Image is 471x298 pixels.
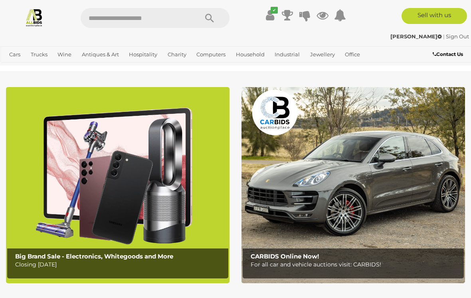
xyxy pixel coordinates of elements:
[390,33,442,40] strong: [PERSON_NAME]
[342,48,363,61] a: Office
[443,33,445,40] span: |
[193,48,229,61] a: Computers
[15,252,173,260] b: Big Brand Sale - Electronics, Whitegoods and More
[390,33,443,40] a: [PERSON_NAME]
[402,8,467,24] a: Sell with us
[33,61,96,74] a: [GEOGRAPHIC_DATA]
[241,87,465,283] a: CARBIDS Online Now! CARBIDS Online Now! For all car and vehicle auctions visit: CARBIDS!
[6,61,29,74] a: Sports
[433,51,463,57] b: Contact Us
[28,48,51,61] a: Trucks
[6,87,230,283] img: Big Brand Sale - Electronics, Whitegoods and More
[126,48,160,61] a: Hospitality
[446,33,469,40] a: Sign Out
[307,48,338,61] a: Jewellery
[79,48,122,61] a: Antiques & Art
[251,260,460,270] p: For all car and vehicle auctions visit: CARBIDS!
[264,8,276,22] a: ✔
[25,8,44,27] img: Allbids.com.au
[190,8,230,28] button: Search
[233,48,268,61] a: Household
[241,87,465,283] img: CARBIDS Online Now!
[251,252,319,260] b: CARBIDS Online Now!
[6,87,230,283] a: Big Brand Sale - Electronics, Whitegoods and More Big Brand Sale - Electronics, Whitegoods and Mo...
[271,7,278,14] i: ✔
[164,48,190,61] a: Charity
[6,48,24,61] a: Cars
[15,260,225,270] p: Closing [DATE]
[54,48,75,61] a: Wine
[271,48,303,61] a: Industrial
[433,50,465,59] a: Contact Us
